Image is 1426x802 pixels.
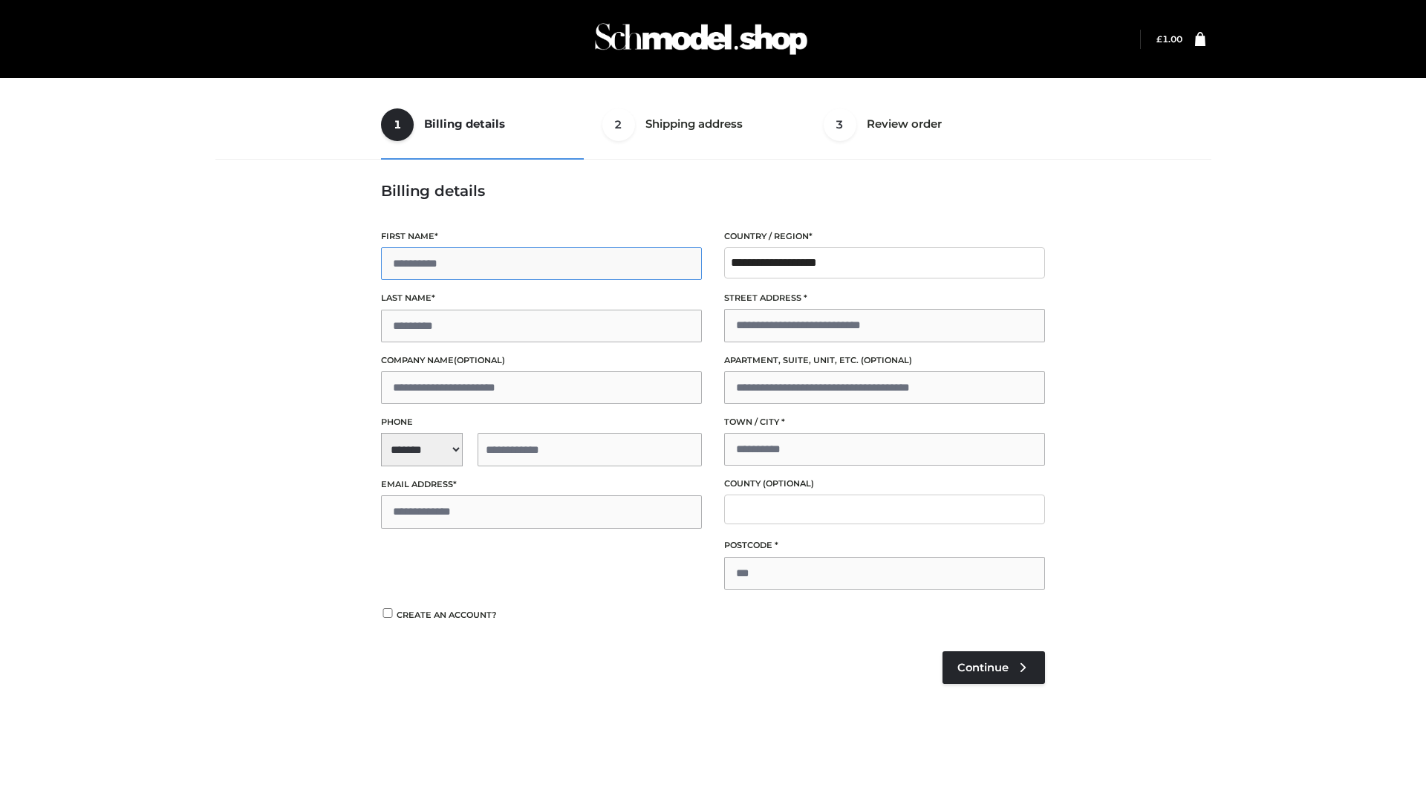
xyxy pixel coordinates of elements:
span: (optional) [861,355,912,365]
label: Town / City [724,415,1045,429]
label: Postcode [724,538,1045,552]
a: Continue [942,651,1045,684]
label: Country / Region [724,229,1045,244]
label: Email address [381,477,702,492]
label: Street address [724,291,1045,305]
label: Last name [381,291,702,305]
input: Create an account? [381,608,394,618]
label: Phone [381,415,702,429]
label: First name [381,229,702,244]
a: £1.00 [1156,33,1182,45]
label: Apartment, suite, unit, etc. [724,353,1045,368]
span: £ [1156,33,1162,45]
span: Continue [957,661,1009,674]
span: (optional) [454,355,505,365]
label: County [724,477,1045,491]
span: (optional) [763,478,814,489]
span: Create an account? [397,610,497,620]
img: Schmodel Admin 964 [590,10,813,68]
bdi: 1.00 [1156,33,1182,45]
h3: Billing details [381,182,1045,200]
label: Company name [381,353,702,368]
